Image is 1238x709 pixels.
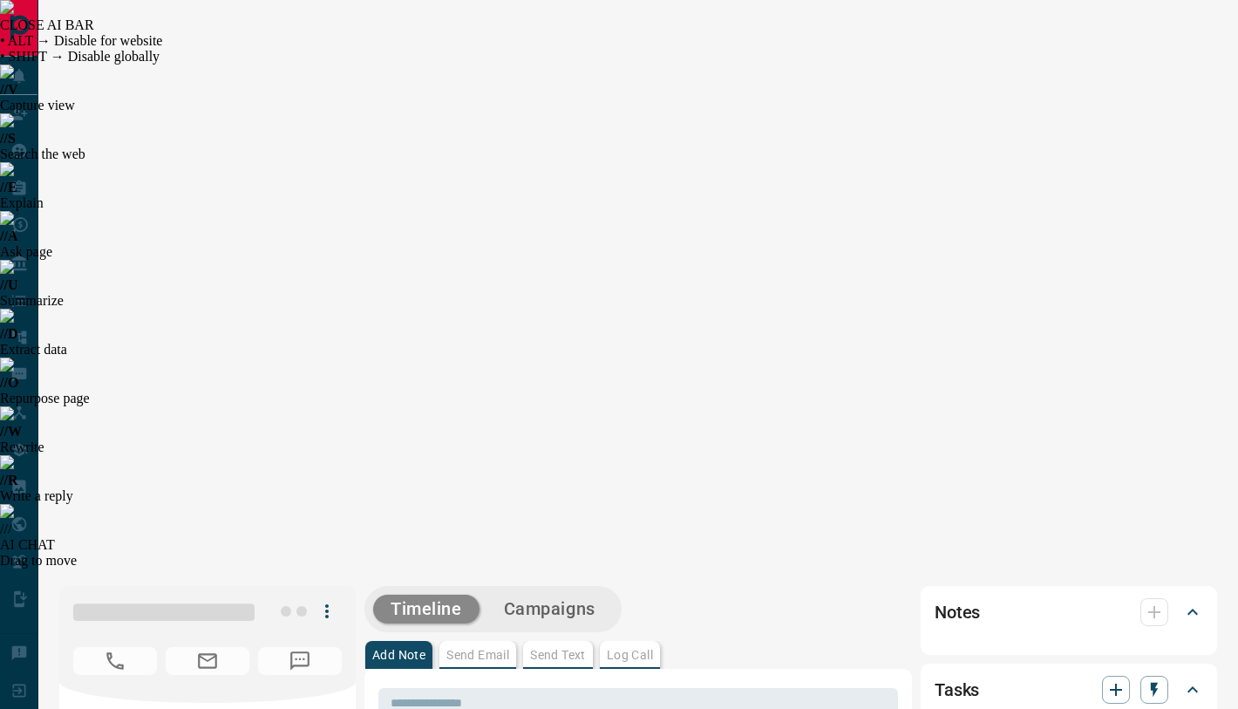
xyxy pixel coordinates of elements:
[486,595,613,624] button: Campaigns
[373,595,480,624] button: Timeline
[935,598,980,626] h2: Notes
[166,647,249,675] span: No Email
[935,591,1203,633] div: Notes
[935,676,979,704] h2: Tasks
[258,647,342,675] span: No Number
[372,649,425,661] p: Add Note
[73,647,157,675] span: No Number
